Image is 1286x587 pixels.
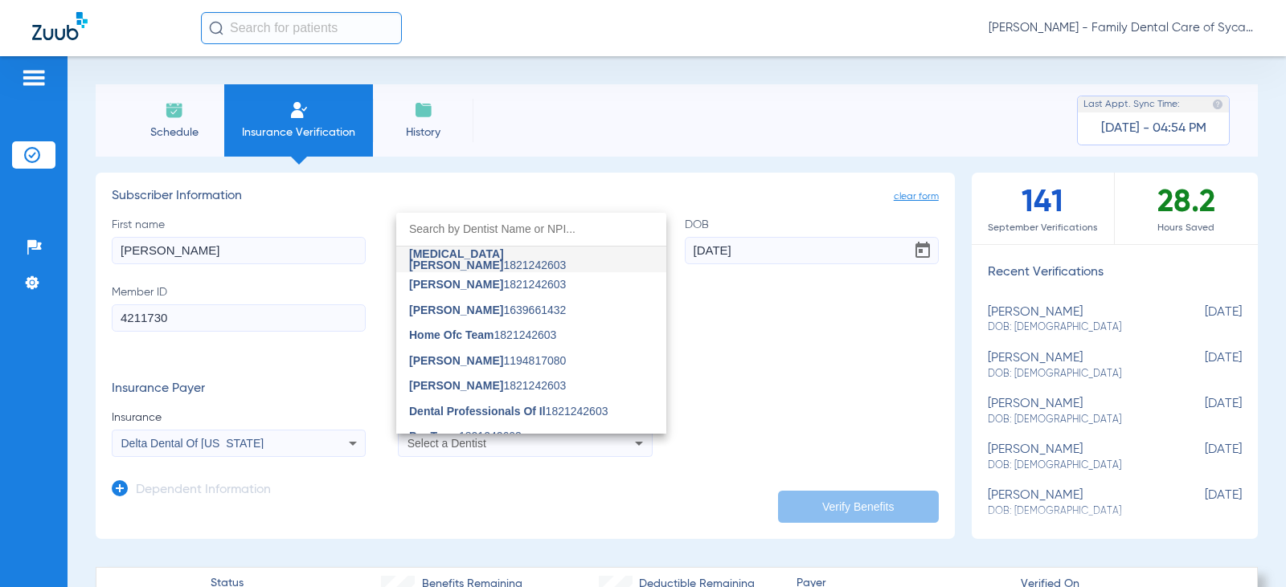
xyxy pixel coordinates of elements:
[409,430,459,443] span: Psr Team
[409,329,494,342] span: Home Ofc Team
[396,213,666,246] input: dropdown search
[409,247,504,271] span: [MEDICAL_DATA][PERSON_NAME]
[409,354,503,367] span: [PERSON_NAME]
[409,330,556,341] span: 1821242603
[409,304,566,316] span: 1639661432
[409,431,522,442] span: 1821242603
[409,381,566,392] span: 1821242603
[409,304,503,316] span: [PERSON_NAME]
[409,355,566,366] span: 1194817080
[409,406,608,417] span: 1821242603
[409,279,503,291] span: [PERSON_NAME]
[409,405,546,418] span: Dental Professionals Of Il
[409,279,566,291] span: 1821242603
[409,380,503,393] span: [PERSON_NAME]
[409,248,653,271] span: 1821242603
